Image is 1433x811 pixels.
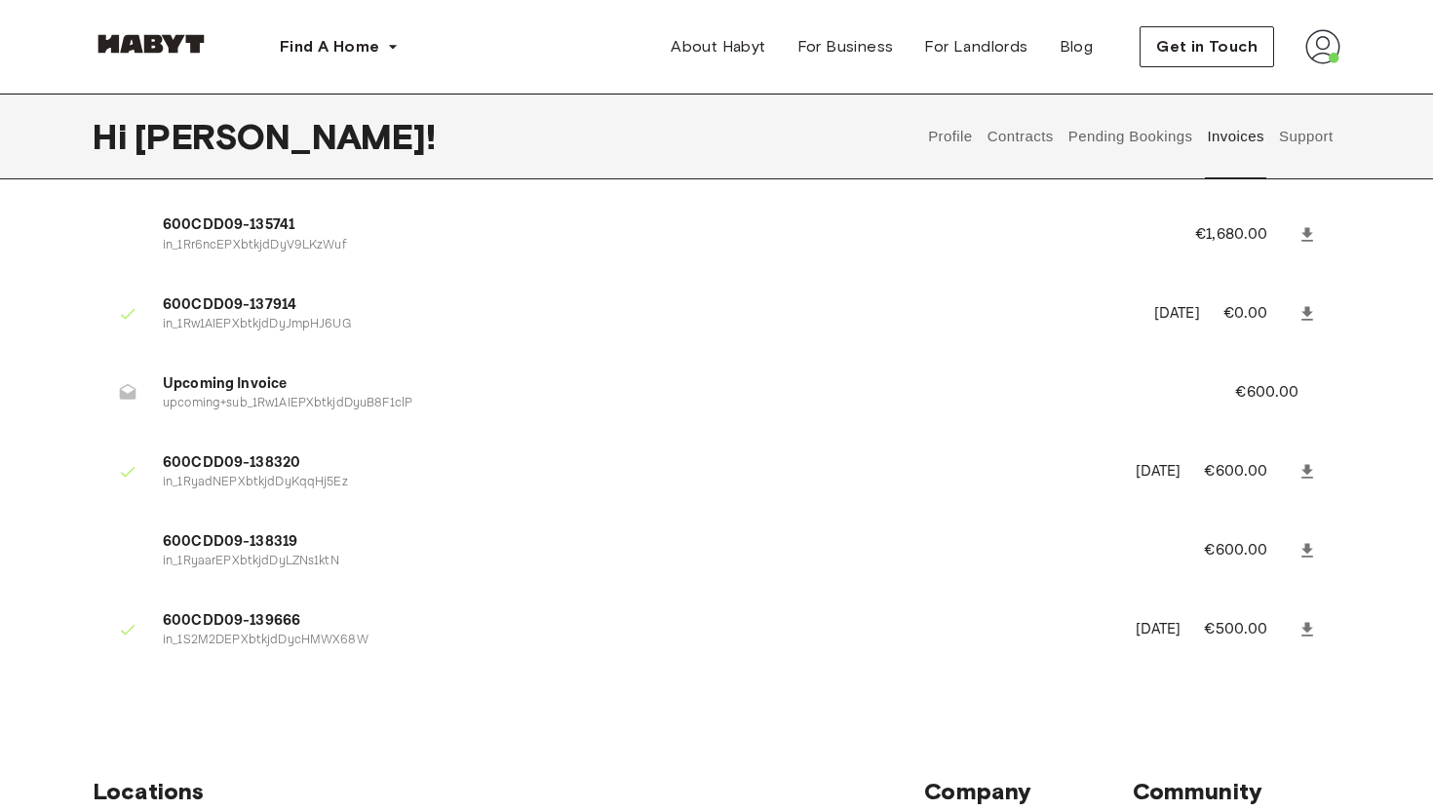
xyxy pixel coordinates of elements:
img: avatar [1305,29,1340,64]
span: 600CDD09-138320 [163,452,1112,475]
p: upcoming+sub_1Rw1AIEPXbtkjdDyuB8F1clP [163,395,1188,413]
span: [PERSON_NAME] ! [135,116,436,157]
p: [DATE] [1136,619,1181,641]
span: 600CDD09-139666 [163,610,1112,633]
span: Locations [93,777,924,806]
span: Community [1133,777,1340,806]
span: For Landlords [924,35,1027,58]
button: Find A Home [264,27,414,66]
span: 600CDD09-137914 [163,294,1131,317]
p: in_1RyaarEPXbtkjdDyLZNs1ktN [163,553,1157,571]
p: €600.00 [1204,539,1294,562]
span: Blog [1060,35,1094,58]
img: Habyt [93,34,210,54]
a: About Habyt [655,27,781,66]
div: user profile tabs [921,94,1340,179]
span: Get in Touch [1156,35,1258,58]
p: [DATE] [1154,303,1200,326]
span: Find A Home [280,35,379,58]
p: €1,680.00 [1195,223,1294,247]
span: 600CDD09-138319 [163,531,1157,554]
p: €600.00 [1204,460,1294,483]
p: in_1Rw1AIEPXbtkjdDyJmpHJ6UG [163,316,1131,334]
span: About Habyt [671,35,765,58]
p: €500.00 [1204,618,1294,641]
p: €0.00 [1223,302,1294,326]
span: Hi [93,116,135,157]
span: Company [924,777,1132,806]
span: 600CDD09-135741 [163,214,1148,237]
a: For Landlords [909,27,1043,66]
button: Contracts [985,94,1056,179]
p: [DATE] [1136,461,1181,483]
button: Get in Touch [1140,26,1274,67]
a: For Business [782,27,910,66]
span: Upcoming Invoice [163,373,1188,396]
button: Invoices [1205,94,1266,179]
p: in_1Rr6ncEPXbtkjdDyV9LKzWuf [163,237,1148,255]
span: For Business [797,35,894,58]
button: Profile [926,94,976,179]
a: Blog [1044,27,1109,66]
p: €600.00 [1235,381,1325,405]
button: Support [1276,94,1336,179]
button: Pending Bookings [1065,94,1195,179]
p: in_1S2M2DEPXbtkjdDycHMWX68W [163,632,1112,650]
p: in_1RyadNEPXbtkjdDyKqqHj5Ez [163,474,1112,492]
